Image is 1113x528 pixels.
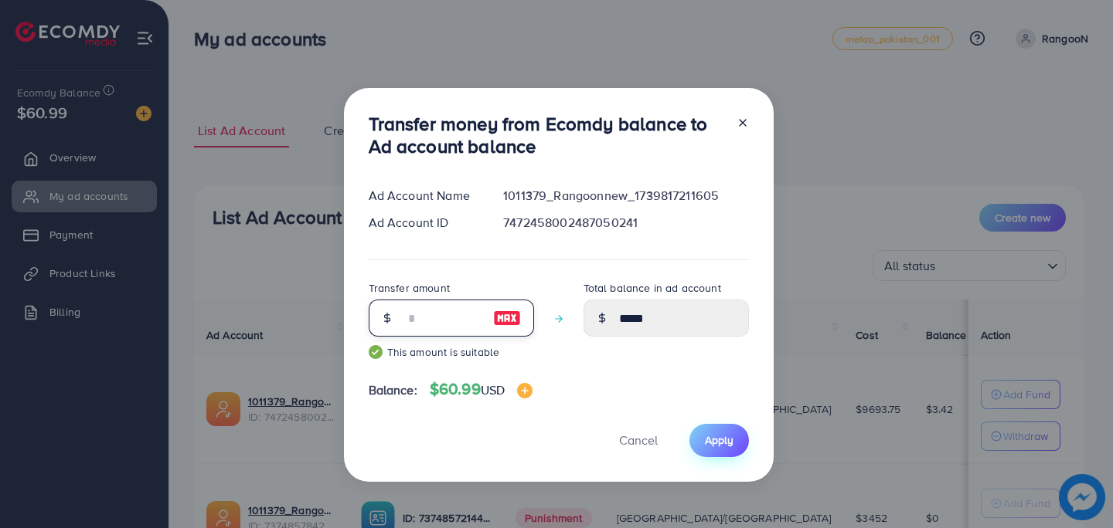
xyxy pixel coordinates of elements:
small: This amount is suitable [369,344,534,360]
label: Total balance in ad account [584,280,721,296]
button: Apply [689,424,749,457]
span: Balance: [369,381,417,399]
div: 7472458002487050241 [491,214,761,232]
h3: Transfer money from Ecomdy balance to Ad account balance [369,113,724,157]
label: Transfer amount [369,280,450,296]
img: image [517,383,533,398]
span: Apply [705,432,733,448]
img: guide [369,345,383,359]
span: Cancel [619,432,658,448]
div: 1011379_Rangoonnew_1739817211605 [491,187,761,205]
span: USD [481,381,505,398]
button: Cancel [600,424,677,457]
div: Ad Account Name [356,187,492,205]
h4: $60.99 [430,380,533,399]
img: image [493,309,521,327]
div: Ad Account ID [356,214,492,232]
